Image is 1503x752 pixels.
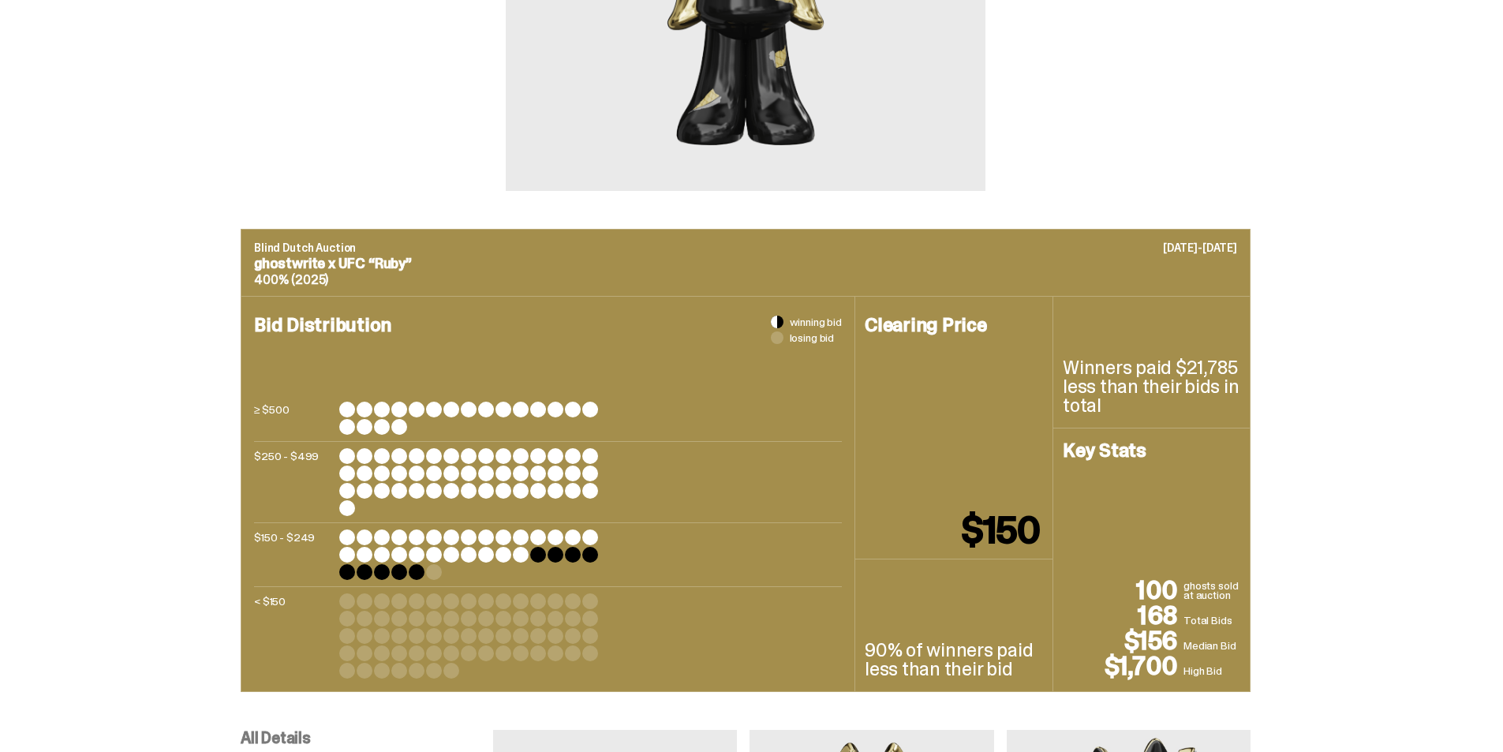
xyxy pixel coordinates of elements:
[241,730,493,746] p: All Details
[254,271,328,288] span: 400% (2025)
[1183,638,1240,653] p: Median Bid
[962,511,1040,549] p: $150
[865,316,1043,335] h4: Clearing Price
[1063,603,1183,628] p: 168
[254,316,842,385] h4: Bid Distribution
[1183,581,1240,603] p: ghosts sold at auction
[254,593,333,679] p: < $150
[254,402,333,435] p: ≥ $500
[254,448,333,516] p: $250 - $499
[1183,663,1240,679] p: High Bid
[1063,441,1240,460] h4: Key Stats
[254,529,333,580] p: $150 - $249
[865,641,1043,679] p: 90% of winners paid less than their bid
[1063,628,1183,653] p: $156
[254,256,1237,271] p: ghostwrite x UFC “Ruby”
[1163,242,1237,253] p: [DATE]-[DATE]
[1063,653,1183,679] p: $1,700
[254,242,1237,253] p: Blind Dutch Auction
[1063,578,1183,603] p: 100
[790,332,835,343] span: losing bid
[1183,612,1240,628] p: Total Bids
[1063,358,1240,415] p: Winners paid $21,785 less than their bids in total
[790,316,842,327] span: winning bid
